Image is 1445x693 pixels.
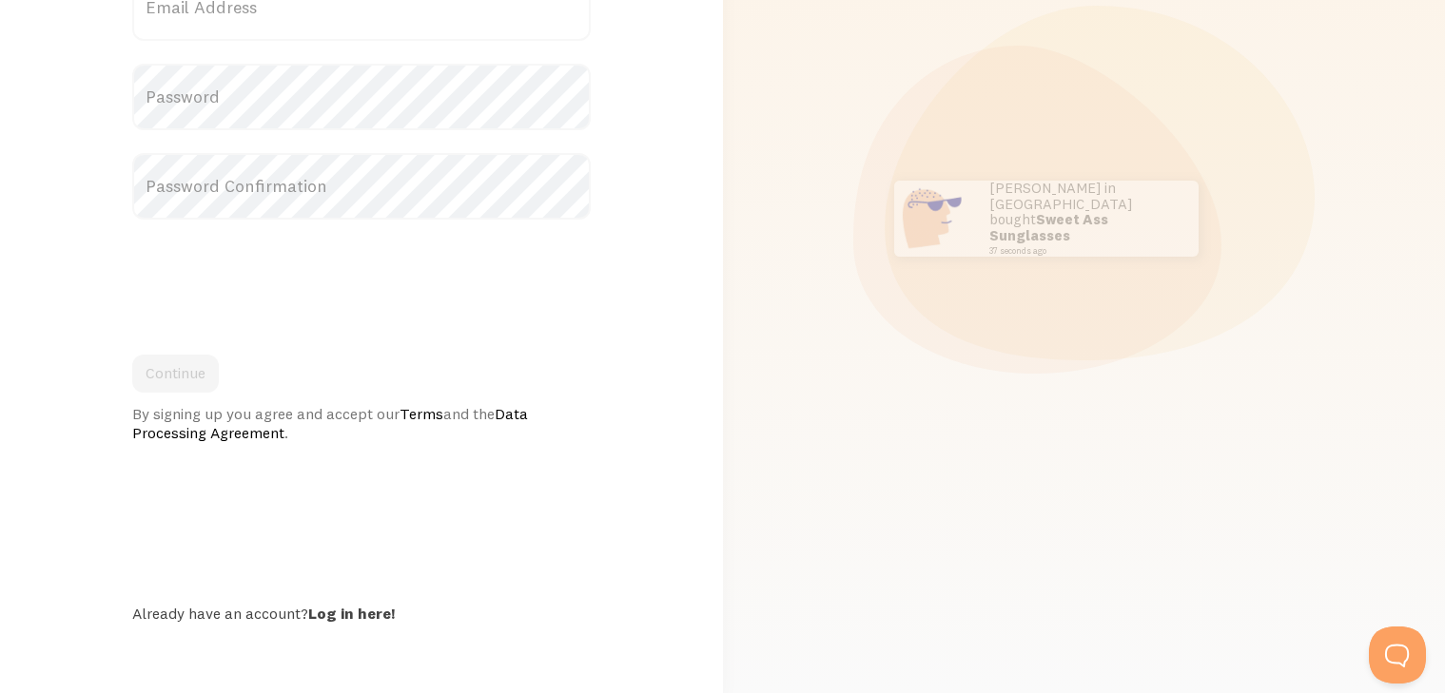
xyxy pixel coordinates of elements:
iframe: reCAPTCHA [132,242,421,317]
a: Data Processing Agreement [132,404,528,442]
iframe: Help Scout Beacon - Open [1369,626,1426,683]
div: Already have an account? [132,604,591,623]
a: Terms [400,404,443,423]
label: Password [132,64,591,130]
a: Log in here! [308,604,395,623]
label: Password Confirmation [132,153,591,220]
div: By signing up you agree and accept our and the . [132,404,591,442]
